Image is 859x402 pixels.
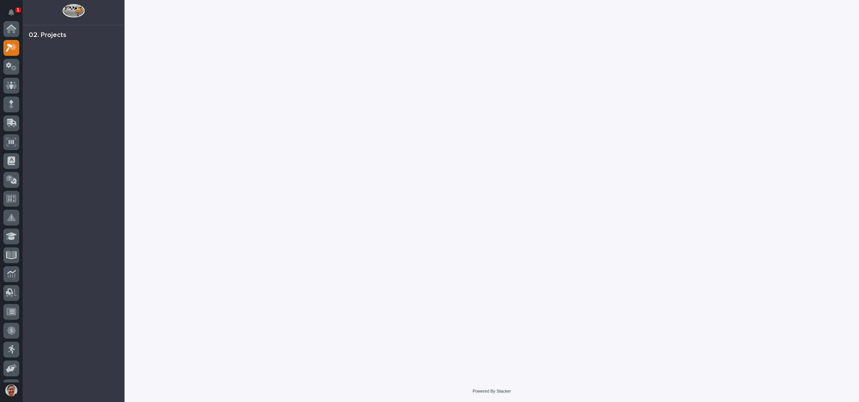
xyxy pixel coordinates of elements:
div: Notifications1 [9,9,19,21]
a: Powered By Stacker [473,389,511,393]
div: 02. Projects [29,31,66,40]
button: users-avatar [3,382,19,398]
p: 1 [17,7,19,12]
img: Workspace Logo [62,4,85,18]
button: Notifications [3,5,19,20]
